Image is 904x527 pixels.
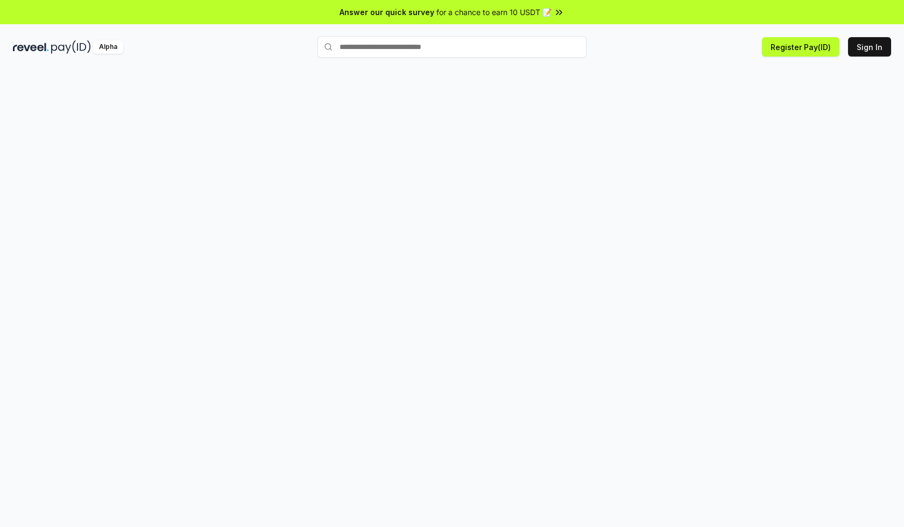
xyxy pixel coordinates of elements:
[51,40,91,54] img: pay_id
[436,6,552,18] span: for a chance to earn 10 USDT 📝
[13,40,49,54] img: reveel_dark
[848,37,891,57] button: Sign In
[340,6,434,18] span: Answer our quick survey
[762,37,839,57] button: Register Pay(ID)
[93,40,123,54] div: Alpha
